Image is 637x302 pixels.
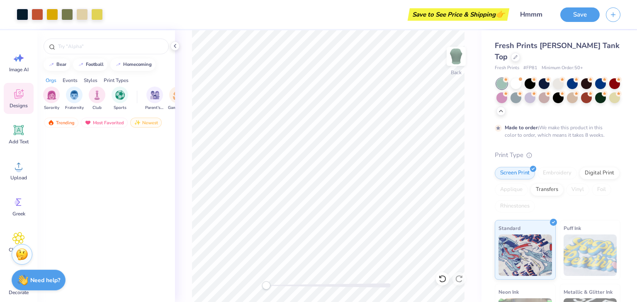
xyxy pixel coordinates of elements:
[10,174,27,181] span: Upload
[63,77,78,84] div: Events
[112,87,128,111] button: filter button
[115,90,125,100] img: Sports Image
[496,9,505,19] span: 👉
[112,87,128,111] div: filter for Sports
[44,105,59,111] span: Sorority
[92,105,102,111] span: Club
[451,69,462,76] div: Back
[43,87,60,111] div: filter for Sorority
[9,289,29,296] span: Decorate
[30,276,60,284] strong: Need help?
[44,118,78,128] div: Trending
[65,87,84,111] button: filter button
[9,66,29,73] span: Image AI
[57,42,163,51] input: Try "Alpha"
[92,90,102,100] img: Club Image
[542,65,583,72] span: Minimum Order: 50 +
[65,105,84,111] span: Fraternity
[498,234,552,276] img: Standard
[115,62,122,67] img: trend_line.gif
[150,90,160,100] img: Parent's Weekend Image
[84,77,97,84] div: Styles
[81,118,128,128] div: Most Favorited
[560,7,600,22] button: Save
[78,62,84,67] img: trend_line.gif
[47,90,56,100] img: Sorority Image
[73,58,107,71] button: football
[145,87,164,111] button: filter button
[56,62,66,67] div: bear
[564,224,581,232] span: Puff Ink
[104,77,129,84] div: Print Types
[498,288,519,296] span: Neon Ink
[168,105,187,111] span: Game Day
[145,105,164,111] span: Parent's Weekend
[495,150,620,160] div: Print Type
[530,184,564,196] div: Transfers
[495,200,535,213] div: Rhinestones
[513,6,554,23] input: Untitled Design
[65,87,84,111] div: filter for Fraternity
[130,118,162,128] div: Newest
[495,65,519,72] span: Fresh Prints
[9,138,29,145] span: Add Text
[505,124,539,131] strong: Made to order:
[48,120,54,126] img: trending.gif
[110,58,156,71] button: homecoming
[564,234,617,276] img: Puff Ink
[173,90,182,100] img: Game Day Image
[498,224,520,232] span: Standard
[46,77,56,84] div: Orgs
[168,87,187,111] button: filter button
[564,288,613,296] span: Metallic & Glitter Ink
[85,120,91,126] img: most_fav.gif
[410,8,507,21] div: Save to See Price & Shipping
[123,62,152,67] div: homecoming
[48,62,55,67] img: trend_line.gif
[43,87,60,111] button: filter button
[5,246,32,260] span: Clipart & logos
[12,210,25,217] span: Greek
[592,184,611,196] div: Foil
[89,87,105,111] div: filter for Club
[523,65,537,72] span: # FP81
[168,87,187,111] div: filter for Game Day
[505,124,607,139] div: We make this product in this color to order, which means it takes 8 weeks.
[86,62,104,67] div: football
[44,58,70,71] button: bear
[70,90,79,100] img: Fraternity Image
[537,167,577,179] div: Embroidery
[262,281,270,290] div: Accessibility label
[145,87,164,111] div: filter for Parent's Weekend
[579,167,620,179] div: Digital Print
[10,102,28,109] span: Designs
[134,120,141,126] img: newest.gif
[89,87,105,111] button: filter button
[566,184,589,196] div: Vinyl
[114,105,126,111] span: Sports
[495,167,535,179] div: Screen Print
[495,41,620,62] span: Fresh Prints [PERSON_NAME] Tank Top
[495,184,528,196] div: Applique
[448,48,464,65] img: Back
